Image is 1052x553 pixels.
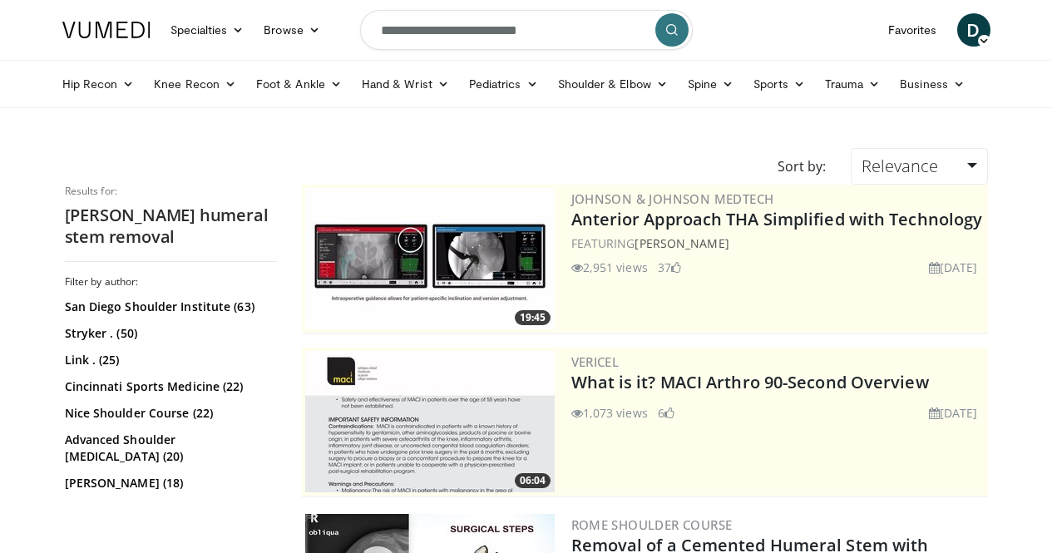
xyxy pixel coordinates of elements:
[571,235,985,252] div: FEATURING
[144,67,246,101] a: Knee Recon
[635,235,728,251] a: [PERSON_NAME]
[515,473,551,488] span: 06:04
[571,404,648,422] li: 1,073 views
[305,188,555,329] img: 06bb1c17-1231-4454-8f12-6191b0b3b81a.300x170_q85_crop-smart_upscale.jpg
[305,188,555,329] a: 19:45
[929,259,978,276] li: [DATE]
[571,208,983,230] a: Anterior Approach THA Simplified with Technology
[352,67,459,101] a: Hand & Wrist
[65,299,273,315] a: San Diego Shoulder Institute (63)
[957,13,990,47] a: D
[862,155,938,177] span: Relevance
[890,67,975,101] a: Business
[305,351,555,492] a: 06:04
[658,404,674,422] li: 6
[515,310,551,325] span: 19:45
[65,352,273,368] a: Link . (25)
[62,22,151,38] img: VuMedi Logo
[678,67,743,101] a: Spine
[65,432,273,465] a: Advanced Shoulder [MEDICAL_DATA] (20)
[571,371,929,393] a: What is it? MACI Arthro 90-Second Overview
[65,185,277,198] p: Results for:
[851,148,987,185] a: Relevance
[360,10,693,50] input: Search topics, interventions
[571,259,648,276] li: 2,951 views
[65,275,277,289] h3: Filter by author:
[571,190,774,207] a: Johnson & Johnson MedTech
[65,325,273,342] a: Stryker . (50)
[571,516,733,533] a: Rome Shoulder Course
[65,205,277,248] h2: [PERSON_NAME] humeral stem removal
[65,475,273,491] a: [PERSON_NAME] (18)
[459,67,548,101] a: Pediatrics
[929,404,978,422] li: [DATE]
[815,67,891,101] a: Trauma
[571,353,620,370] a: Vericel
[65,501,273,518] a: [PERSON_NAME] (18)
[65,405,273,422] a: Nice Shoulder Course (22)
[161,13,254,47] a: Specialties
[305,351,555,492] img: aa6cc8ed-3dbf-4b6a-8d82-4a06f68b6688.300x170_q85_crop-smart_upscale.jpg
[254,13,330,47] a: Browse
[878,13,947,47] a: Favorites
[658,259,681,276] li: 37
[548,67,678,101] a: Shoulder & Elbow
[52,67,145,101] a: Hip Recon
[246,67,352,101] a: Foot & Ankle
[65,378,273,395] a: Cincinnati Sports Medicine (22)
[743,67,815,101] a: Sports
[765,148,838,185] div: Sort by:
